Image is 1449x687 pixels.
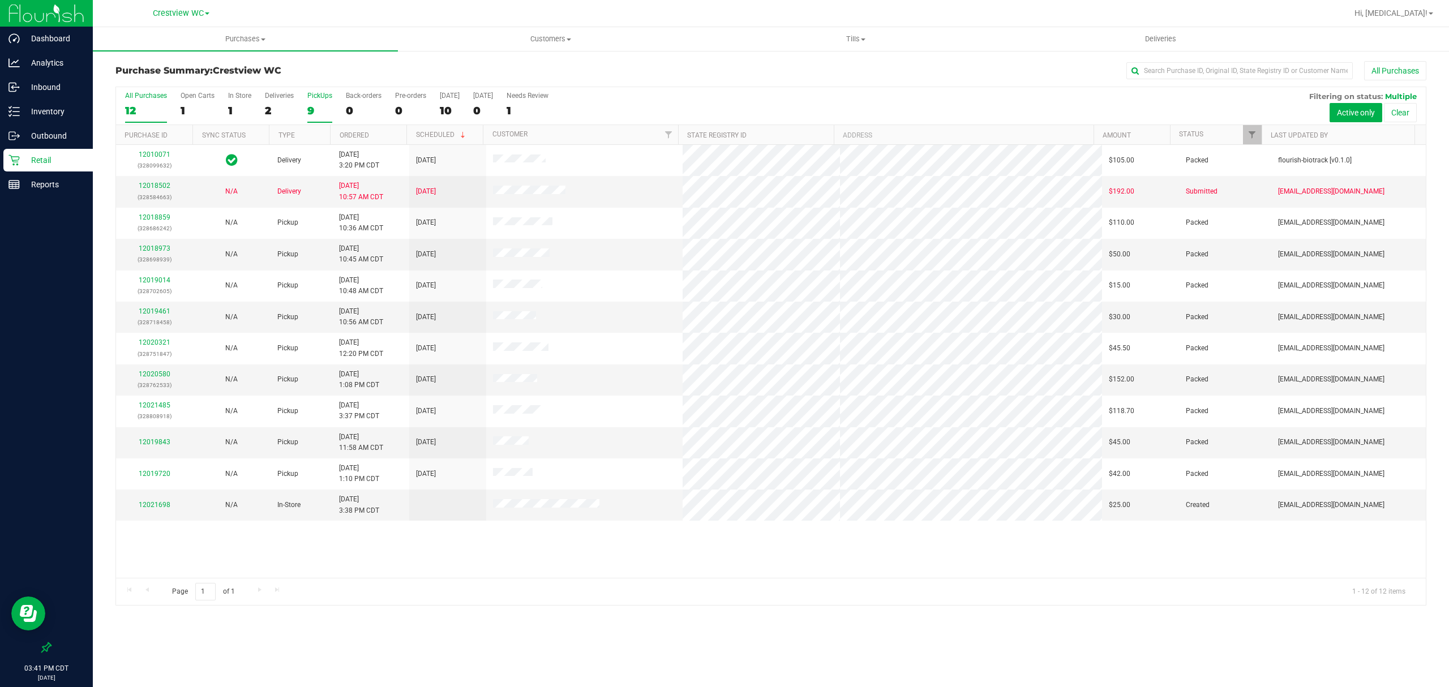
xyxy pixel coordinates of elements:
button: N/A [225,437,238,448]
a: 12018973 [139,244,170,252]
span: [EMAIL_ADDRESS][DOMAIN_NAME] [1278,249,1384,260]
inline-svg: Reports [8,179,20,190]
span: [EMAIL_ADDRESS][DOMAIN_NAME] [1278,217,1384,228]
span: Not Applicable [225,407,238,415]
a: Tills [703,27,1008,51]
span: Not Applicable [225,313,238,321]
p: (328751847) [123,349,186,359]
span: Pickup [277,437,298,448]
button: N/A [225,374,238,385]
inline-svg: Retail [8,154,20,166]
span: [DATE] [416,406,436,417]
p: (328099632) [123,160,186,171]
input: 1 [195,583,216,600]
span: In Sync [226,152,238,168]
span: [DATE] 3:37 PM CDT [339,400,379,422]
a: Last Updated By [1271,131,1328,139]
a: 12019843 [139,438,170,446]
span: Customers [398,34,702,44]
span: Pickup [277,312,298,323]
span: [EMAIL_ADDRESS][DOMAIN_NAME] [1278,374,1384,385]
p: Reports [20,178,88,191]
div: Deliveries [265,92,294,100]
div: All Purchases [125,92,167,100]
button: N/A [225,343,238,354]
span: [EMAIL_ADDRESS][DOMAIN_NAME] [1278,406,1384,417]
span: Packed [1186,469,1208,479]
a: Sync Status [202,131,246,139]
span: Crestview WC [213,65,281,76]
span: Packed [1186,406,1208,417]
span: [DATE] [416,217,436,228]
span: Pickup [277,374,298,385]
span: $25.00 [1109,500,1130,510]
span: Deliveries [1130,34,1191,44]
inline-svg: Dashboard [8,33,20,44]
div: PickUps [307,92,332,100]
span: Packed [1186,374,1208,385]
span: Not Applicable [225,375,238,383]
span: $45.50 [1109,343,1130,354]
button: N/A [225,217,238,228]
span: [DATE] 3:38 PM CDT [339,494,379,516]
div: 1 [507,104,548,117]
p: [DATE] [5,673,88,682]
a: 12020321 [139,338,170,346]
span: $110.00 [1109,217,1134,228]
p: (328718458) [123,317,186,328]
span: Packed [1186,155,1208,166]
span: [EMAIL_ADDRESS][DOMAIN_NAME] [1278,186,1384,197]
span: Page of 1 [162,583,244,600]
button: N/A [225,500,238,510]
a: State Registry ID [687,131,747,139]
span: [DATE] 10:45 AM CDT [339,243,383,265]
p: Inbound [20,80,88,94]
span: $105.00 [1109,155,1134,166]
span: Pickup [277,280,298,291]
span: Pickup [277,469,298,479]
span: Packed [1186,280,1208,291]
span: [DATE] [416,343,436,354]
span: [DATE] 11:58 AM CDT [339,432,383,453]
span: Not Applicable [225,438,238,446]
span: Submitted [1186,186,1217,197]
span: [EMAIL_ADDRESS][DOMAIN_NAME] [1278,343,1384,354]
inline-svg: Inventory [8,106,20,117]
div: 1 [181,104,215,117]
p: Analytics [20,56,88,70]
p: Inventory [20,105,88,118]
span: flourish-biotrack [v0.1.0] [1278,155,1352,166]
span: Crestview WC [153,8,204,18]
span: Not Applicable [225,344,238,352]
button: Clear [1384,103,1417,122]
a: Amount [1103,131,1131,139]
span: [DATE] 3:20 PM CDT [339,149,379,171]
div: In Store [228,92,251,100]
div: Needs Review [507,92,548,100]
p: 03:41 PM CDT [5,663,88,673]
span: [DATE] 10:48 AM CDT [339,275,383,297]
a: Ordered [340,131,369,139]
span: Not Applicable [225,281,238,289]
h3: Purchase Summary: [115,66,552,76]
button: N/A [225,186,238,197]
div: 9 [307,104,332,117]
span: Hi, [MEDICAL_DATA]! [1354,8,1427,18]
span: [DATE] 10:36 AM CDT [339,212,383,234]
a: Customers [398,27,703,51]
div: Open Carts [181,92,215,100]
a: 12010071 [139,151,170,158]
div: Back-orders [346,92,381,100]
p: Retail [20,153,88,167]
span: Not Applicable [225,470,238,478]
input: Search Purchase ID, Original ID, State Registry ID or Customer Name... [1126,62,1353,79]
span: [DATE] [416,312,436,323]
span: Pickup [277,217,298,228]
span: In-Store [277,500,301,510]
a: 12021698 [139,501,170,509]
span: [EMAIL_ADDRESS][DOMAIN_NAME] [1278,469,1384,479]
span: $192.00 [1109,186,1134,197]
span: [EMAIL_ADDRESS][DOMAIN_NAME] [1278,500,1384,510]
span: $15.00 [1109,280,1130,291]
a: Purchases [93,27,398,51]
